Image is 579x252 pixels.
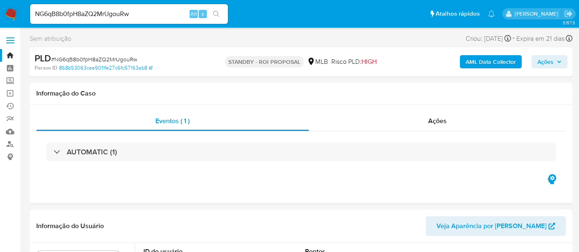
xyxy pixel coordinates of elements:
[460,55,522,68] button: AML Data Collector
[59,64,152,72] a: 868b53063cee9011fe27c6fc57163ab8
[51,55,137,63] span: # NG6qB8b0fpH8aZQ2MrUgouRw
[428,116,447,126] span: Ações
[361,57,377,66] span: HIGH
[488,10,495,17] a: Notificações
[190,10,197,18] span: Alt
[208,8,225,20] button: search-icon
[516,34,565,43] span: Expira em 21 dias
[46,142,556,161] div: AUTOMATIC (1)
[30,9,228,19] input: Pesquise usuários ou casos...
[30,34,71,43] span: Sem atribuição
[537,55,553,68] span: Ações
[532,55,567,68] button: Ações
[155,116,190,126] span: Eventos ( 1 )
[307,57,328,66] div: MLB
[331,57,377,66] span: Risco PLD:
[436,9,480,18] span: Atalhos rápidos
[515,10,561,18] p: erico.trevizan@mercadopago.com.br
[513,33,515,44] span: -
[426,216,566,236] button: Veja Aparência por [PERSON_NAME]
[466,33,511,44] div: Criou: [DATE]
[466,55,516,68] b: AML Data Collector
[225,56,304,68] p: STANDBY - ROI PROPOSAL
[35,51,51,65] b: PLD
[35,64,57,72] b: Person ID
[36,89,566,98] h1: Informação do Caso
[67,147,117,156] h3: AUTOMATIC (1)
[436,216,546,236] span: Veja Aparência por [PERSON_NAME]
[564,9,573,18] a: Sair
[36,222,104,230] h1: Informação do Usuário
[202,10,204,18] span: s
